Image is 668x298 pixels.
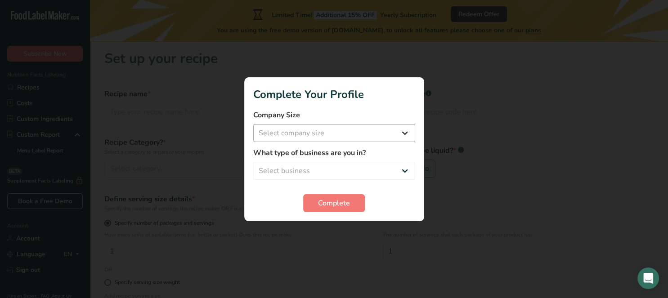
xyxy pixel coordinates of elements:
label: What type of business are you in? [253,147,415,158]
label: Company Size [253,110,415,120]
span: Complete [318,198,350,209]
div: Open Intercom Messenger [637,267,659,289]
button: Complete [303,194,365,212]
h1: Complete Your Profile [253,86,415,102]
